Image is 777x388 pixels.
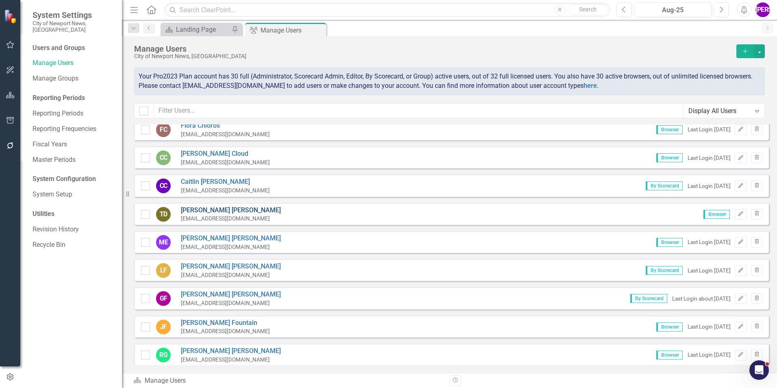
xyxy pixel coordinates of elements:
[181,271,281,279] div: [EMAIL_ADDRESS][DOMAIN_NAME]
[165,3,610,17] input: Search ClearPoint...
[656,323,683,331] span: Browser
[33,209,114,219] div: Utilities
[133,376,443,386] div: Manage Users
[703,210,730,219] span: Browser
[688,351,731,359] div: Last Login [DATE]
[181,290,281,299] a: [PERSON_NAME] [PERSON_NAME]
[134,44,732,53] div: Manage Users
[181,159,270,166] div: [EMAIL_ADDRESS][DOMAIN_NAME]
[33,140,114,149] a: Fiscal Years
[156,207,171,222] div: TD
[33,155,114,165] a: Master Periods
[568,4,608,15] button: Search
[749,360,769,380] iframe: Intercom live chat
[33,240,114,250] a: Recycle Bin
[688,267,731,275] div: Last Login [DATE]
[181,215,281,222] div: [EMAIL_ADDRESS][DOMAIN_NAME]
[33,59,114,68] a: Manage Users
[584,82,597,89] a: here
[153,103,683,118] input: Filter Users...
[181,356,281,364] div: [EMAIL_ADDRESS][DOMAIN_NAME]
[646,181,683,190] span: By Scorecard
[176,24,230,35] div: Landing Page
[688,182,731,190] div: Last Login [DATE]
[33,174,114,184] div: System Configuration
[688,106,751,116] div: Display All Users
[33,124,114,134] a: Reporting Frequencies
[656,238,683,247] span: Browser
[33,74,114,83] a: Manage Groups
[181,299,281,307] div: [EMAIL_ADDRESS][DOMAIN_NAME]
[181,327,270,335] div: [EMAIL_ADDRESS][DOMAIN_NAME]
[181,177,270,187] a: Caitlin [PERSON_NAME]
[33,190,114,199] a: System Setup
[156,179,171,193] div: CC
[156,235,171,250] div: ME
[156,291,171,306] div: GF
[181,149,270,159] a: [PERSON_NAME] Cloud
[688,323,731,331] div: Last Login [DATE]
[181,262,281,271] a: [PERSON_NAME] [PERSON_NAME]
[634,2,712,17] button: Aug-25
[181,243,281,251] div: [EMAIL_ADDRESS][DOMAIN_NAME]
[656,153,683,162] span: Browser
[181,318,270,328] a: [PERSON_NAME] Fountain
[156,150,171,165] div: CC
[637,5,709,15] div: Aug-25
[688,154,731,162] div: Last Login [DATE]
[579,6,597,13] span: Search
[181,187,270,194] div: [EMAIL_ADDRESS][DOMAIN_NAME]
[656,125,683,134] span: Browser
[156,348,171,362] div: RG
[181,347,281,356] a: [PERSON_NAME] [PERSON_NAME]
[4,9,18,23] img: ClearPoint Strategy
[33,94,114,103] div: Reporting Periods
[156,320,171,334] div: JF
[33,109,114,118] a: Reporting Periods
[33,44,114,53] div: Users and Groups
[672,295,731,303] div: Last Login about [DATE]
[688,238,731,246] div: Last Login [DATE]
[688,126,731,133] div: Last Login [DATE]
[33,20,114,33] small: City of Newport News, [GEOGRAPHIC_DATA]
[755,2,770,17] button: [PERSON_NAME]
[646,266,683,275] span: By Scorecard
[33,10,114,20] span: System Settings
[156,263,171,278] div: LF
[134,53,732,59] div: City of Newport News, [GEOGRAPHIC_DATA]
[181,234,281,243] a: [PERSON_NAME] [PERSON_NAME]
[139,72,753,89] span: Your Pro2023 Plan account has 30 full (Administrator, Scorecard Admin, Editor, By Scorecard, or G...
[181,206,281,215] a: [PERSON_NAME] [PERSON_NAME]
[181,121,270,131] a: Flora Chioros
[181,131,270,138] div: [EMAIL_ADDRESS][DOMAIN_NAME]
[630,294,667,303] span: By Scorecard
[656,351,683,360] span: Browser
[156,122,171,137] div: FC
[33,225,114,234] a: Revision History
[260,25,324,35] div: Manage Users
[163,24,230,35] a: Landing Page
